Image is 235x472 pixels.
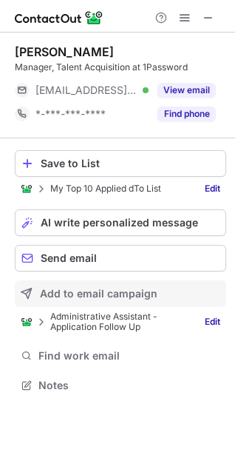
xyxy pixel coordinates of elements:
[199,181,226,196] a: Edit
[41,158,219,169] div: Save to List
[199,314,226,329] a: Edit
[157,83,216,98] button: Reveal Button
[15,209,226,236] button: AI write personalized message
[15,44,114,59] div: [PERSON_NAME]
[15,375,226,396] button: Notes
[41,217,198,229] span: AI write personalized message
[21,183,33,195] img: ContactOut
[15,61,226,74] div: Manager, Talent Acquisition at 1Password
[15,245,226,272] button: Send email
[50,311,191,332] p: Administrative Assistant - Application Follow Up
[38,379,220,392] span: Notes
[15,345,226,366] button: Find work email
[15,9,103,27] img: ContactOut v5.3.10
[41,252,97,264] span: Send email
[21,316,33,328] img: ContactOut
[38,349,220,363] span: Find work email
[15,280,226,307] button: Add to email campaign
[157,107,216,121] button: Reveal Button
[40,288,157,300] span: Add to email campaign
[50,183,161,194] p: My Top 10 Applied dTo List
[21,311,191,332] div: Administrative Assistant - Application Follow Up
[15,150,226,177] button: Save to List
[35,84,137,97] span: [EMAIL_ADDRESS][DOMAIN_NAME]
